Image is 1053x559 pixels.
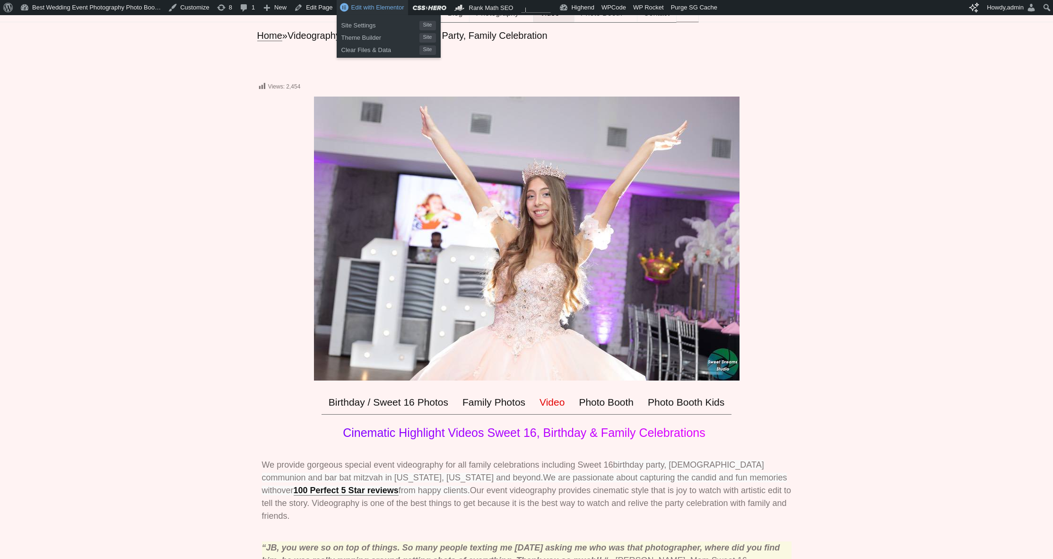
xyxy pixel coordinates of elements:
span: 2,454 [286,83,300,90]
a: Birthday / Sweet 16 Photos [322,390,455,415]
a: 100 Perfect 5 Star reviews [294,486,399,496]
span: Site Settings [341,18,419,30]
span: We are passionate about capturing the candid and fun memories with [262,473,787,495]
span: birthday party, [DEMOGRAPHIC_DATA] communion and bar bat mitzvah in [US_STATE], [US_STATE] and be... [262,460,764,482]
span: Views: [268,83,285,90]
a: Family Photos [455,390,532,415]
span: Clear Files & Data [341,43,419,55]
span: o [277,486,282,495]
span: ver [282,486,294,495]
a: Photo Booth Kids [641,390,731,415]
span: Cinematic Highlight Videos Sweet 16, Birthday & Family Celebrations [343,426,705,439]
span: 1 post view [525,8,526,12]
a: Photo Booth [572,390,641,415]
a: Video [532,390,572,415]
p: We provide gorgeous special event videography for all family celebrations including Sweet 16 Our ... [262,459,792,523]
img: Sweet 16 birthday party videography nj nyc [314,97,740,381]
span: » [282,30,287,41]
span: Edit with Elementor [351,4,404,11]
a: Theme BuilderSite [337,30,441,43]
span: Theme Builder [341,30,419,43]
nav: breadcrumbs [257,29,796,42]
span: Site [419,45,436,55]
span: Site [419,21,436,30]
a: Home [257,30,282,41]
a: Clear Files & DataSite [337,43,441,55]
span: admin [1007,4,1024,11]
span: from happy clients. [399,486,470,495]
span: Videography For Sweet 16, Birthday Party, Family Celebration [287,30,548,41]
a: Site SettingsSite [337,18,441,30]
span: Site [419,33,436,43]
span: Rank Math SEO [469,4,513,11]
